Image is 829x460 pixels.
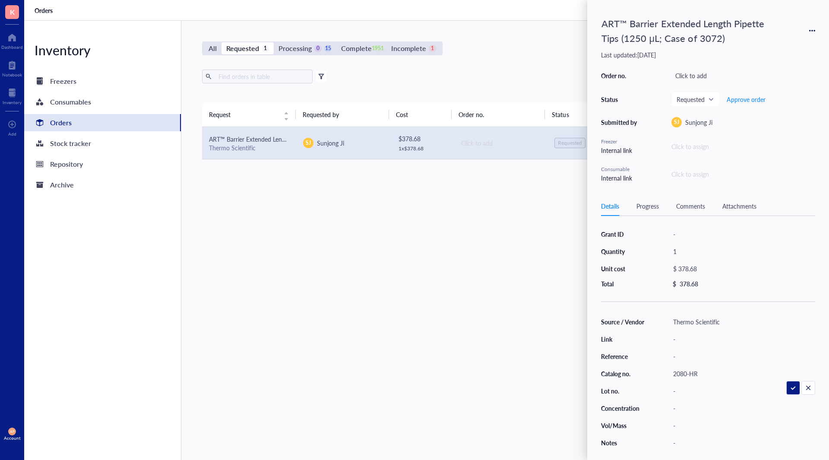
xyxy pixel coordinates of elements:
div: Comments [676,201,705,211]
div: $ 378.68 [669,263,812,275]
div: Dashboard [1,44,23,50]
div: Last updated: [DATE] [601,51,815,59]
div: Orders [50,117,72,129]
div: Archive [50,179,74,191]
div: Thermo Scientific [669,316,815,328]
div: 1 x $ 378.68 [399,145,447,152]
div: - [669,419,815,431]
div: Catalog no. [601,370,645,378]
div: Freezers [50,75,76,87]
div: $ [673,280,676,288]
a: Orders [35,6,54,14]
div: Details [601,201,619,211]
div: Inventory [24,41,181,59]
div: Inventory [3,100,22,105]
div: Reference [601,352,645,360]
a: Repository [24,155,181,173]
div: Thermo Scientific [209,144,289,152]
div: Notebook [2,72,22,77]
div: 15 [324,45,332,52]
div: - [669,402,815,414]
span: SJ [674,118,679,126]
div: - [669,437,815,449]
div: Grant ID [601,230,645,238]
a: Archive [24,176,181,194]
div: Repository [50,158,83,170]
span: Approve order [727,96,766,103]
th: Order no. [452,102,545,127]
th: Request [202,102,296,127]
div: Unit cost [601,265,645,273]
div: - [669,350,815,362]
div: Concentration [601,404,645,412]
a: Dashboard [1,31,23,50]
div: Freezer [601,138,640,146]
a: Notebook [2,58,22,77]
td: Click to add [453,127,547,159]
div: - [669,333,815,345]
div: Requested [226,42,259,54]
div: 1 [429,45,436,52]
a: Inventory [3,86,22,105]
button: Approve order [726,92,766,106]
a: Stock tracker [24,135,181,152]
div: segmented control [202,41,443,55]
div: Consumables [50,96,91,108]
div: 1 [669,245,815,257]
div: Click to assign [671,169,815,179]
div: Account [4,435,21,441]
div: ART™ Barrier Extended Length Pipette Tips (1250 μL; Case of 3072) [598,14,779,48]
a: Orders [24,114,181,131]
span: Requested [677,95,712,103]
div: Vol/Mass [601,422,645,429]
span: K [10,6,15,17]
span: Request [209,110,278,119]
div: All [209,42,217,54]
div: Order no. [601,72,640,79]
span: SJ [306,139,311,147]
span: Sunjong Ji [317,139,344,147]
div: - [669,228,815,240]
div: Lot no. [601,387,645,395]
div: Status [601,95,640,103]
div: Stock tracker [50,137,91,149]
div: Add [8,131,16,136]
span: AP [10,429,14,433]
a: Freezers [24,73,181,90]
div: Processing [278,42,312,54]
div: Notes [601,439,645,447]
div: 378.68 [680,280,698,288]
div: Source / Vendor [601,318,645,326]
input: Find orders in table [215,70,309,83]
div: Attachments [722,201,756,211]
span: ART™ Barrier Extended Length Pipette Tips (1250 μL; Case of 3072) [209,135,390,143]
span: Sunjong Ji [685,118,712,127]
div: Internal link [601,173,640,183]
div: 1 [262,45,269,52]
div: Incomplete [391,42,426,54]
div: Total [601,280,645,288]
div: Click to add [461,138,541,148]
th: Status [545,102,607,127]
a: Consumables [24,93,181,111]
div: - [669,385,815,397]
div: 0 [314,45,322,52]
div: Consumable [601,165,640,173]
th: Requested by [296,102,389,127]
th: Cost [389,102,451,127]
div: Quantity [601,247,645,255]
div: Click to assign [671,142,815,151]
div: Progress [636,201,659,211]
div: Internal link [601,146,640,155]
div: Requested [558,140,582,146]
div: 1951 [374,45,382,52]
div: Link [601,335,645,343]
div: Submitted by [601,118,640,126]
div: Complete [341,42,371,54]
div: Click to add [671,70,815,82]
div: $ 378.68 [399,134,447,143]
